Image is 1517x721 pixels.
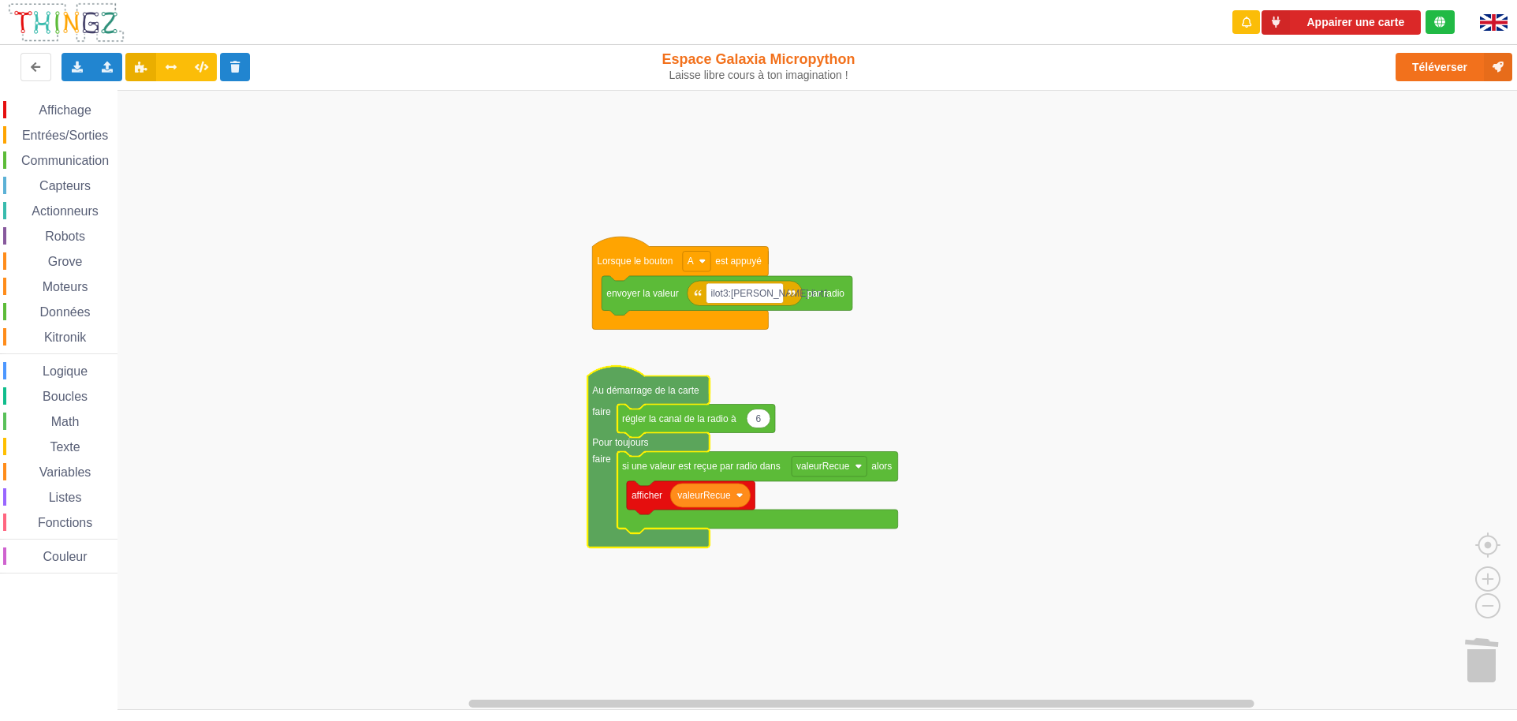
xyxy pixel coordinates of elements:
text: par radio [807,288,845,299]
span: Math [49,415,82,428]
span: Variables [37,465,94,479]
div: Tu es connecté au serveur de création de Thingz [1426,10,1455,34]
text: valeurRecue [677,490,731,501]
text: si une valeur est reçue par radio dans [622,461,781,472]
span: Communication [19,154,111,167]
text: régler la canal de la radio à [622,413,736,424]
button: Appairer une carte [1262,10,1421,35]
span: Couleur [41,550,90,563]
img: thingz_logo.png [7,2,125,43]
span: Données [38,305,93,319]
text: faire [592,453,611,464]
div: Espace Galaxia Micropython [626,50,891,82]
text: envoyer la valeur [606,288,678,299]
span: Kitronik [42,331,88,344]
text: Pour toujours [592,436,648,447]
span: Entrées/Sorties [20,129,110,142]
text: alors [871,461,892,472]
span: Texte [47,440,82,454]
img: gb.png [1480,14,1508,31]
text: Au démarrage de la carte [592,384,699,395]
text: valeurRecue [796,461,850,472]
span: Robots [43,230,88,243]
text: Lorsque le bouton [597,256,673,267]
text: est appuyé [715,256,762,267]
text: 6 [756,413,762,424]
text: faire [592,405,611,417]
span: Logique [40,364,90,378]
span: Capteurs [37,179,93,192]
span: Fonctions [35,516,95,529]
span: Actionneurs [29,204,101,218]
text: ilot3:[PERSON_NAME]:ilot1 [711,288,829,299]
span: Boucles [40,390,90,403]
span: Listes [47,491,84,504]
div: Laisse libre cours à ton imagination ! [626,69,891,82]
span: Grove [46,255,85,268]
text: A [688,256,694,267]
span: Moteurs [40,280,91,293]
text: afficher [632,490,662,501]
span: Affichage [36,103,93,117]
button: Téléverser [1396,53,1512,81]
